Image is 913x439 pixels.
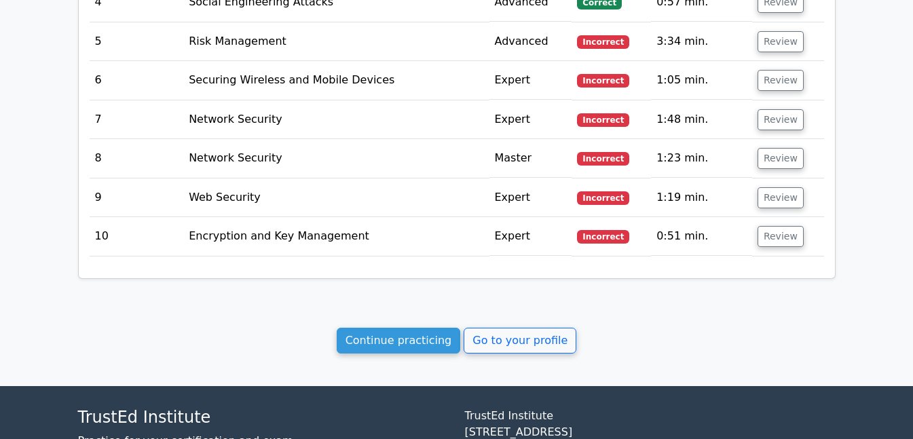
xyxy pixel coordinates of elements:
[183,61,489,100] td: Securing Wireless and Mobile Devices
[90,61,184,100] td: 6
[651,100,752,139] td: 1:48 min.
[464,328,576,354] a: Go to your profile
[577,230,629,244] span: Incorrect
[90,178,184,217] td: 9
[651,178,752,217] td: 1:19 min.
[183,100,489,139] td: Network Security
[489,139,572,178] td: Master
[90,100,184,139] td: 7
[758,148,804,169] button: Review
[577,152,629,166] span: Incorrect
[489,22,572,61] td: Advanced
[758,70,804,91] button: Review
[758,31,804,52] button: Review
[651,139,752,178] td: 1:23 min.
[489,61,572,100] td: Expert
[183,139,489,178] td: Network Security
[651,22,752,61] td: 3:34 min.
[758,187,804,208] button: Review
[577,113,629,127] span: Incorrect
[183,22,489,61] td: Risk Management
[651,217,752,256] td: 0:51 min.
[489,217,572,256] td: Expert
[90,22,184,61] td: 5
[183,178,489,217] td: Web Security
[90,217,184,256] td: 10
[183,217,489,256] td: Encryption and Key Management
[489,178,572,217] td: Expert
[577,35,629,49] span: Incorrect
[78,408,449,427] h4: TrustEd Institute
[651,61,752,100] td: 1:05 min.
[90,139,184,178] td: 8
[758,226,804,247] button: Review
[758,109,804,130] button: Review
[577,74,629,88] span: Incorrect
[577,191,629,205] span: Incorrect
[337,328,461,354] a: Continue practicing
[489,100,572,139] td: Expert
